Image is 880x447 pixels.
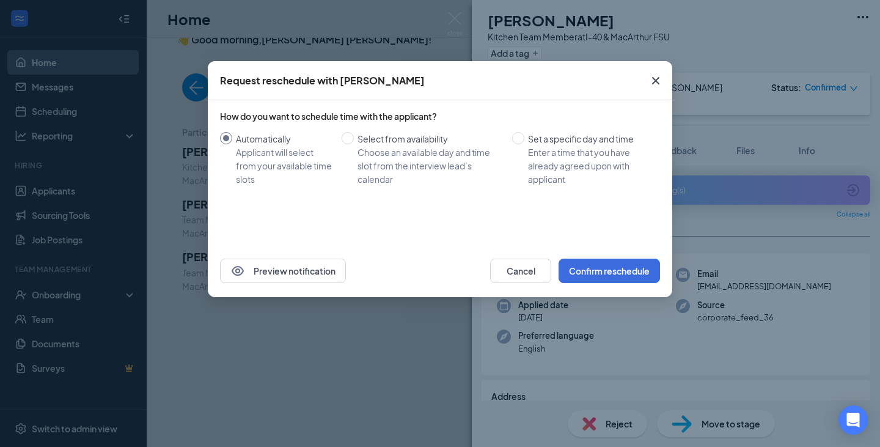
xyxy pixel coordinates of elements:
[490,259,551,283] button: Cancel
[358,146,502,186] div: Choose an available day and time slot from the interview lead’s calendar
[648,73,663,88] svg: Cross
[220,74,425,87] div: Request reschedule with [PERSON_NAME]
[236,146,332,186] div: Applicant will select from your available time slots
[559,259,660,283] button: Confirm reschedule
[838,405,868,435] div: Open Intercom Messenger
[528,132,650,146] div: Set a specific day and time
[528,146,650,186] div: Enter a time that you have already agreed upon with applicant
[639,61,672,100] button: Close
[358,132,502,146] div: Select from availability
[220,259,346,283] button: EyePreview notification
[220,110,660,122] div: How do you want to schedule time with the applicant?
[230,264,245,278] svg: Eye
[236,132,332,146] div: Automatically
